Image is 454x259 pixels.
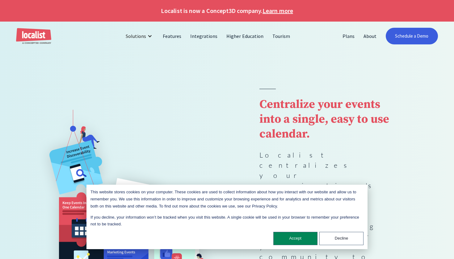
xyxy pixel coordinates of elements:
[386,28,438,44] a: Schedule a Demo
[121,29,158,43] div: Solutions
[338,29,359,43] a: Plans
[186,29,222,43] a: Integrations
[222,29,268,43] a: Higher Education
[126,32,146,40] div: Solutions
[16,28,51,44] a: home
[158,29,186,43] a: Features
[263,6,293,15] a: Learn more
[268,29,295,43] a: Tourism
[86,185,368,249] div: Cookie banner
[319,232,364,245] button: Decline
[273,232,317,245] button: Accept
[90,214,364,228] p: If you decline, your information won’t be tracked when you visit this website. A single cookie wi...
[90,189,364,210] p: This website stores cookies on your computer. These cookies are used to collect information about...
[259,97,389,142] strong: Centralize your events into a single, easy to use calendar.
[359,29,381,43] a: About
